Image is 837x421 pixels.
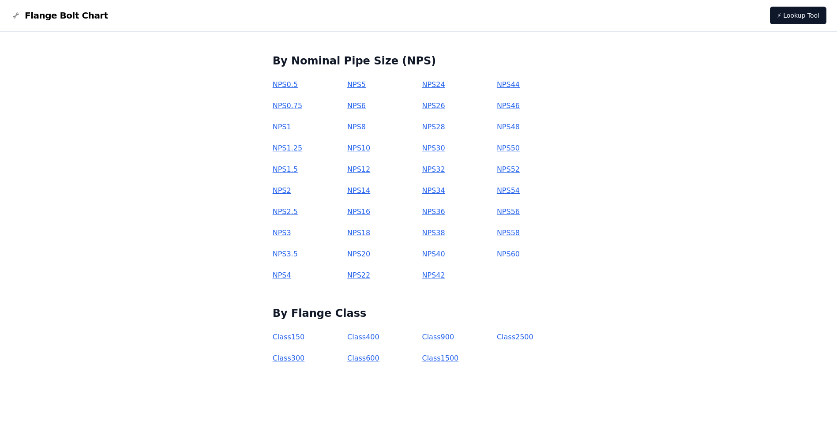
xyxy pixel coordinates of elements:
a: NPS6 [347,101,366,110]
a: ⚡ Lookup Tool [770,7,826,24]
a: Class1500 [422,354,458,362]
a: NPS40 [422,250,445,258]
a: NPS10 [347,144,370,152]
a: NPS58 [497,229,520,237]
a: NPS5 [347,80,366,89]
a: NPS48 [497,123,520,131]
a: NPS16 [347,207,370,216]
a: NPS3 [273,229,291,237]
a: NPS46 [497,101,520,110]
a: NPS3.5 [273,250,298,258]
a: NPS42 [422,271,445,279]
a: NPS0.5 [273,80,298,89]
a: NPS38 [422,229,445,237]
a: NPS18 [347,229,370,237]
h2: By Flange Class [273,306,565,320]
a: Flange Bolt Chart LogoFlange Bolt Chart [11,9,108,22]
a: NPS44 [497,80,520,89]
a: NPS0.75 [273,101,302,110]
a: NPS50 [497,144,520,152]
a: NPS36 [422,207,445,216]
a: NPS2.5 [273,207,298,216]
a: NPS24 [422,80,445,89]
a: NPS8 [347,123,366,131]
h2: By Nominal Pipe Size (NPS) [273,54,565,68]
a: NPS12 [347,165,370,173]
a: Class2500 [497,333,533,341]
a: NPS34 [422,186,445,195]
a: NPS56 [497,207,520,216]
a: NPS2 [273,186,291,195]
a: NPS14 [347,186,370,195]
a: Class300 [273,354,305,362]
a: Class400 [347,333,379,341]
a: NPS54 [497,186,520,195]
a: NPS32 [422,165,445,173]
a: NPS20 [347,250,370,258]
a: NPS22 [347,271,370,279]
a: Class600 [347,354,379,362]
a: Class150 [273,333,305,341]
a: NPS1 [273,123,291,131]
a: NPS1.5 [273,165,298,173]
a: NPS30 [422,144,445,152]
a: NPS4 [273,271,291,279]
a: NPS28 [422,123,445,131]
a: Class900 [422,333,454,341]
a: NPS60 [497,250,520,258]
img: Flange Bolt Chart Logo [11,10,21,21]
a: NPS26 [422,101,445,110]
span: Flange Bolt Chart [25,9,108,22]
a: NPS1.25 [273,144,302,152]
a: NPS52 [497,165,520,173]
